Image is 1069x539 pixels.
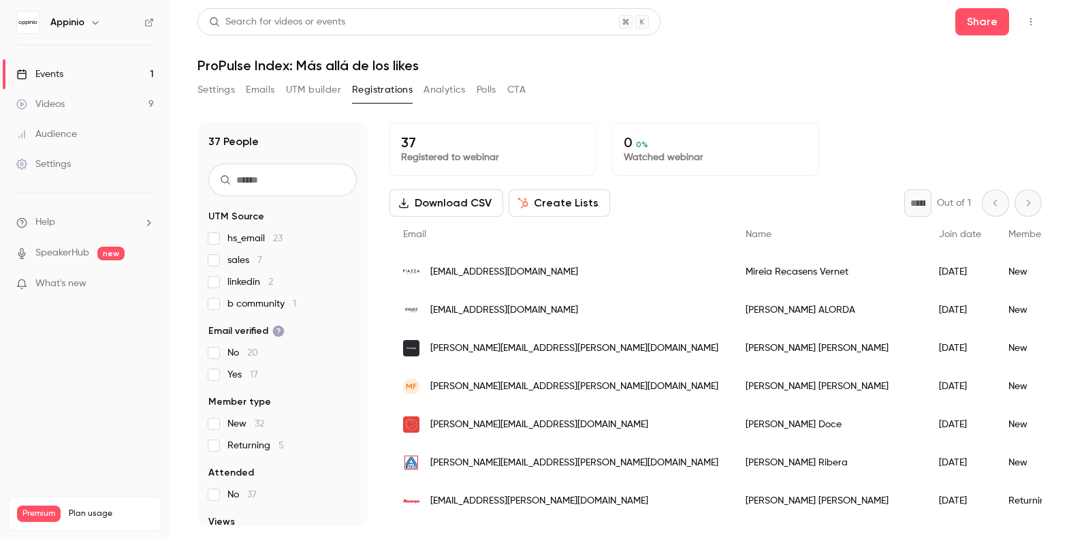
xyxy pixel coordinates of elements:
div: Search for videos or events [209,15,345,29]
div: Videos [16,97,65,111]
button: UTM builder [286,79,341,101]
img: alcampo.es [403,498,419,504]
h1: ProPulse Index: Más allá de los likes [197,57,1042,74]
span: Plan usage [69,508,153,519]
span: 20 [247,348,258,358]
span: [PERSON_NAME][EMAIL_ADDRESS][DOMAIN_NAME] [430,418,648,432]
span: MF [406,380,417,392]
button: Settings [197,79,235,101]
span: linkedin [227,275,273,289]
a: SpeakerHub [35,246,89,260]
div: [DATE] [925,329,995,367]
span: Help [35,215,55,230]
span: Views [208,515,235,529]
p: 37 [401,134,584,151]
button: Download CSV [389,189,503,217]
p: Registered to webinar [401,151,584,164]
div: [PERSON_NAME] Ribera [732,444,925,482]
h6: Appinio [50,16,84,29]
button: Polls [477,79,496,101]
button: Emails [246,79,274,101]
div: [DATE] [925,482,995,520]
div: [DATE] [925,367,995,405]
span: 32 [255,419,264,429]
span: Member type [208,395,271,409]
div: Audience [16,127,77,141]
span: No [227,346,258,360]
span: Premium [17,506,61,522]
img: evercom.es [403,416,419,433]
img: letsbesmart.es [403,302,419,318]
p: Watched webinar [624,151,807,164]
span: 0 % [636,140,648,149]
button: Share [955,8,1009,35]
span: What's new [35,277,86,291]
div: Mireia Recasens Vernet [732,253,925,291]
h1: 37 People [208,134,259,150]
span: New [227,417,264,431]
span: 37 [247,490,257,499]
li: help-dropdown-opener [16,215,154,230]
span: Attended [208,466,254,480]
span: 23 [273,234,283,243]
div: [DATE] [925,291,995,329]
img: piazzacomunicacion.com [403,264,419,280]
div: Settings [16,157,71,171]
span: Returning [227,439,284,452]
div: [PERSON_NAME] [PERSON_NAME] [732,329,925,367]
span: new [97,247,125,260]
span: Member type [1008,230,1067,239]
img: Appinio [17,12,39,33]
img: archetype.co [403,340,419,356]
span: [EMAIL_ADDRESS][DOMAIN_NAME] [430,265,578,279]
button: Analytics [424,79,466,101]
div: [DATE] [925,405,995,444]
span: Email [403,230,426,239]
span: [PERSON_NAME][EMAIL_ADDRESS][PERSON_NAME][DOMAIN_NAME] [430,456,718,470]
span: Name [746,230,771,239]
span: 5 [278,441,284,450]
div: [PERSON_NAME] [PERSON_NAME] [732,367,925,405]
button: Registrations [352,79,413,101]
div: [DATE] [925,253,995,291]
span: sales [227,253,262,267]
iframe: Noticeable Trigger [138,278,154,290]
button: Create Lists [509,189,610,217]
span: Email verified [208,324,285,338]
span: 17 [250,370,258,380]
img: aldi.es [403,455,419,471]
button: CTA [507,79,526,101]
span: hs_email [227,232,283,245]
div: [DATE] [925,444,995,482]
span: Join date [939,230,981,239]
p: 0 [624,134,807,151]
span: 7 [257,256,262,265]
span: No [227,488,257,502]
span: Yes [227,368,258,382]
div: [PERSON_NAME] [PERSON_NAME] [732,482,925,520]
span: [PERSON_NAME][EMAIL_ADDRESS][PERSON_NAME][DOMAIN_NAME] [430,380,718,394]
span: [EMAIL_ADDRESS][PERSON_NAME][DOMAIN_NAME] [430,494,648,508]
p: Out of 1 [937,196,971,210]
span: 2 [268,277,273,287]
span: UTM Source [208,210,264,224]
span: [PERSON_NAME][EMAIL_ADDRESS][PERSON_NAME][DOMAIN_NAME] [430,341,718,356]
div: [PERSON_NAME] Doce [732,405,925,444]
div: Events [16,67,63,81]
div: [PERSON_NAME] ALORDA [732,291,925,329]
span: 1 [293,299,296,309]
span: b community [227,297,296,311]
span: [EMAIL_ADDRESS][DOMAIN_NAME] [430,303,578,318]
